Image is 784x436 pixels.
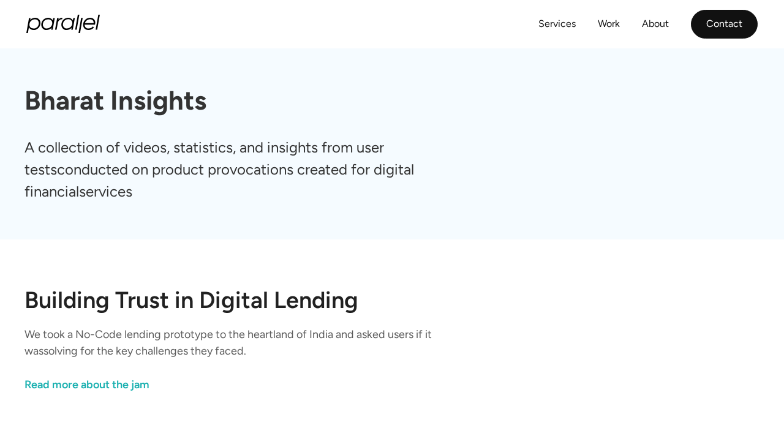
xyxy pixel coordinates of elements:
a: Services [538,15,576,33]
p: We took a No-Code lending prototype to the heartland of India and asked users if it wassolving fo... [24,326,483,359]
p: A collection of videos, statistics, and insights from user testsconducted on product provocations... [24,137,462,203]
a: link [24,377,483,393]
a: Contact [691,10,758,39]
h2: Building Trust in Digital Lending [24,288,759,312]
div: Read more about the jam [24,377,149,393]
a: Work [598,15,620,33]
a: home [26,15,100,33]
h1: Bharat Insights [24,85,759,117]
a: About [642,15,669,33]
